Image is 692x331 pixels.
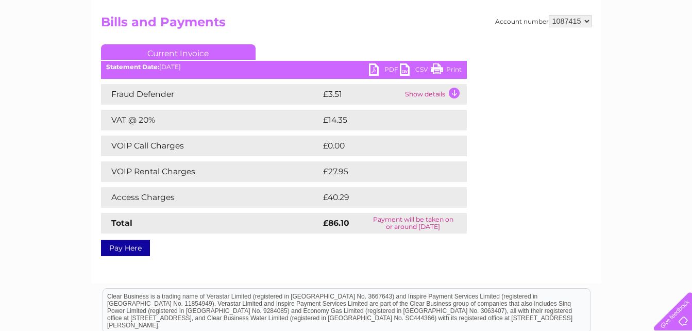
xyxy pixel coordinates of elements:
td: £40.29 [320,187,446,208]
td: VOIP Rental Charges [101,161,320,182]
td: Access Charges [101,187,320,208]
b: Statement Date: [106,63,159,71]
a: Log out [658,44,682,52]
a: Print [431,63,462,78]
a: Telecoms [565,44,596,52]
a: Blog [602,44,617,52]
td: £27.95 [320,161,446,182]
strong: Total [111,218,132,228]
a: Water [511,44,530,52]
a: CSV [400,63,431,78]
img: logo.png [24,27,77,58]
div: [DATE] [101,63,467,71]
div: Clear Business is a trading name of Verastar Limited (registered in [GEOGRAPHIC_DATA] No. 3667643... [103,6,590,50]
td: Payment will be taken on or around [DATE] [360,213,467,234]
a: Pay Here [101,240,150,256]
a: 0333 014 3131 [498,5,569,18]
td: VAT @ 20% [101,110,320,130]
a: Contact [623,44,649,52]
a: PDF [369,63,400,78]
td: £0.00 [320,136,443,156]
td: VOIP Call Charges [101,136,320,156]
td: £14.35 [320,110,445,130]
a: Current Invoice [101,44,256,60]
td: Show details [402,84,467,105]
a: Energy [536,44,559,52]
td: £3.51 [320,84,402,105]
h2: Bills and Payments [101,15,592,35]
strong: £86.10 [323,218,349,228]
td: Fraud Defender [101,84,320,105]
div: Account number [495,15,592,27]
